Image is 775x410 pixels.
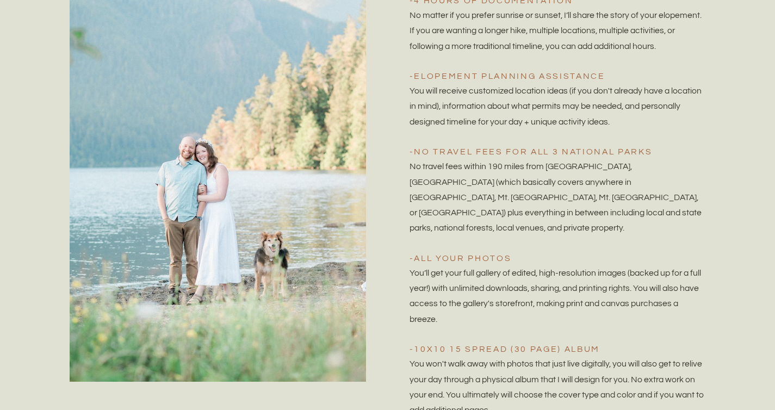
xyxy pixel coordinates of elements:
span: You’ll get your full gallery of edited, high-resolution images (backed up for a full year!) with ... [410,269,703,324]
h4: -Elopement Planning Assistance [410,69,706,83]
span: No matter if you prefer sunrise or sunset, I’ll share the story of your elopement. If you are wan... [410,11,703,51]
h4: -no travel fees for all 3 National Parks [410,145,706,159]
h4: -10x10 15 spread (30 page) Album [410,342,706,356]
h4: -All your photos [410,251,706,265]
span: No travel fees within 190 miles from [GEOGRAPHIC_DATA], [GEOGRAPHIC_DATA] (which basically covers... [410,162,703,232]
span: You will receive customized location ideas (if you don't already have a location in mind), inform... [410,86,703,126]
